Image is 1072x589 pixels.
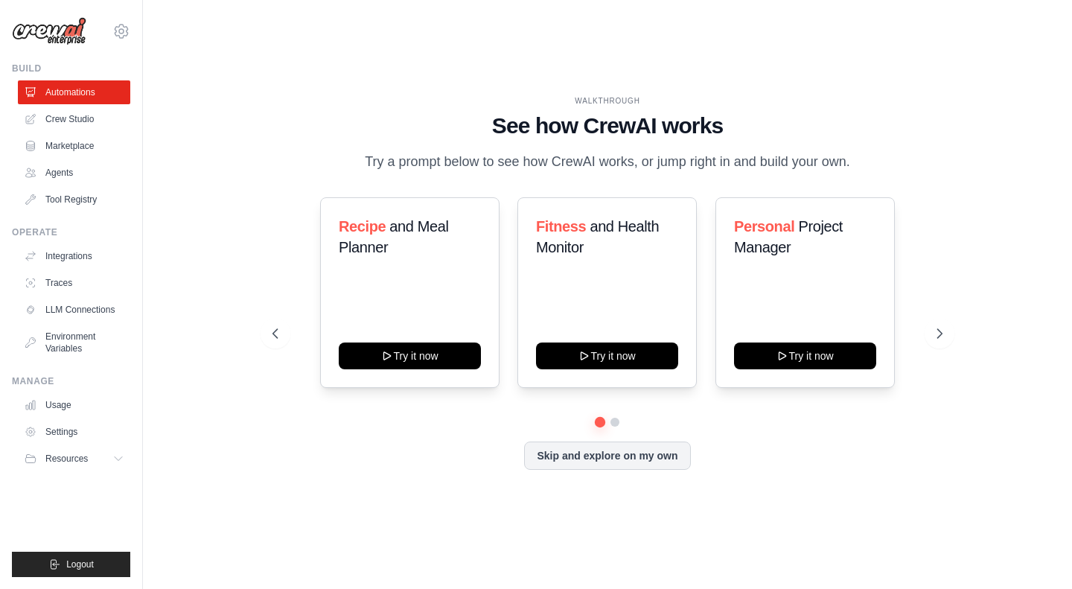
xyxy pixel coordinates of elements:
[357,151,858,173] p: Try a prompt below to see how CrewAI works, or jump right in and build your own.
[18,393,130,417] a: Usage
[18,80,130,104] a: Automations
[734,343,876,369] button: Try it now
[272,95,942,106] div: WALKTHROUGH
[536,218,659,255] span: and Health Monitor
[18,271,130,295] a: Traces
[18,107,130,131] a: Crew Studio
[536,218,586,235] span: Fitness
[339,218,386,235] span: Recipe
[272,112,942,139] h1: See how CrewAI works
[12,552,130,577] button: Logout
[339,343,481,369] button: Try it now
[18,447,130,471] button: Resources
[734,218,794,235] span: Personal
[18,188,130,211] a: Tool Registry
[536,343,678,369] button: Try it now
[339,218,448,255] span: and Meal Planner
[66,558,94,570] span: Logout
[18,244,130,268] a: Integrations
[12,63,130,74] div: Build
[12,226,130,238] div: Operate
[12,375,130,387] div: Manage
[18,161,130,185] a: Agents
[18,134,130,158] a: Marketplace
[18,325,130,360] a: Environment Variables
[12,17,86,45] img: Logo
[18,420,130,444] a: Settings
[45,453,88,465] span: Resources
[734,218,843,255] span: Project Manager
[18,298,130,322] a: LLM Connections
[524,442,690,470] button: Skip and explore on my own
